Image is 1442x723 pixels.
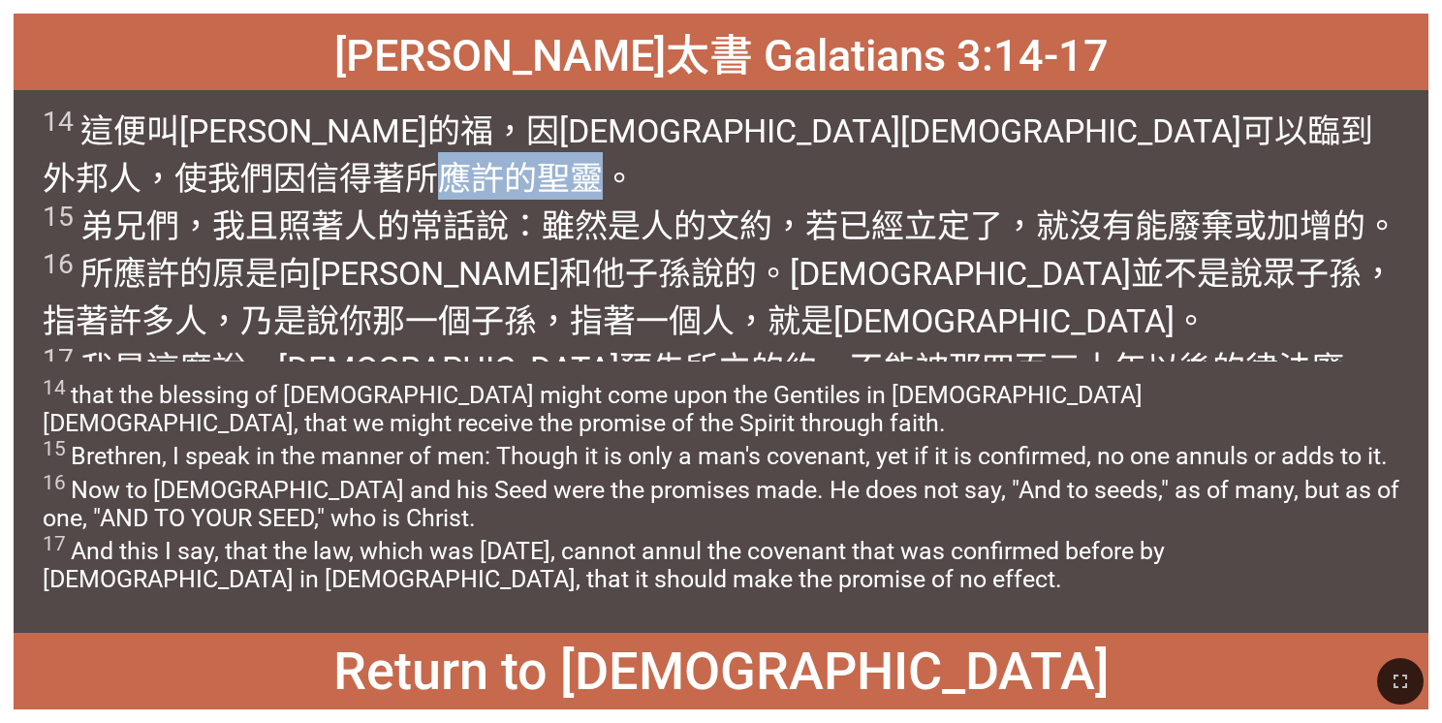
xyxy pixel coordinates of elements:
wg3756: 說 [43,254,1395,435]
wg1519: 外邦人 [43,159,1398,435]
wg3762: 廢棄 [43,206,1398,435]
wg1909: 許多人 [43,301,1344,435]
wg2316: 預先所立的 [43,349,1344,435]
wg2443: 便叫[PERSON_NAME] [43,111,1398,435]
sup: 14 [43,106,74,138]
sup: 15 [43,201,74,233]
wg4675: 那一個子孫 [43,301,1344,435]
wg4690: ，指著 [43,254,1395,435]
wg846: 子孫 [43,254,1395,435]
sup: 15 [43,437,66,460]
wg1909: 一個人 [43,301,1344,435]
sup: 17 [43,532,66,555]
wg4690: ，指著 [43,301,1344,435]
wg114: 或 [43,206,1398,435]
wg2228: 加增 [43,206,1398,435]
wg4183: ，乃是 [43,301,1344,435]
wg80: ，我且照著 [43,206,1398,435]
wg3004: ，[DEMOGRAPHIC_DATA] [43,349,1344,435]
span: that the blessing of [DEMOGRAPHIC_DATA] might come upon the Gentiles in [DEMOGRAPHIC_DATA] [DEMOG... [43,376,1399,593]
span: [PERSON_NAME]太書 Galatians 3:14-17 [334,20,1109,83]
wg3004: 眾子孫 [43,254,1395,435]
wg2532: 他 [43,254,1395,435]
wg444: 的常話說 [43,206,1398,435]
sup: 16 [43,248,74,280]
sup: 14 [43,376,66,399]
sup: 17 [43,343,74,375]
wg2964: ，就沒有能 [43,206,1398,435]
wg5547: [DEMOGRAPHIC_DATA] [43,111,1398,435]
wg1928: 的。 所應許的 [43,206,1398,435]
wg1860: 原是向[PERSON_NAME] [43,254,1395,435]
wg2424: 可以臨 [43,111,1398,435]
wg3004: ：雖然 [43,206,1398,435]
wg3676: 是人 [43,206,1398,435]
wg2129: ，因 [43,111,1398,435]
wg2316: 並不是 [43,254,1395,435]
span: 這 [43,105,1399,437]
wg235: 說你 [43,301,1344,435]
wg5124: 說 [43,349,1344,435]
wg2596: 人 [43,206,1398,435]
wg11: 和 [43,254,1395,435]
wg11: 的福 [43,111,1398,435]
wg1242: ，若已經立定了 [43,206,1398,435]
wg1096: 到 [43,111,1398,435]
wg444: 的文約 [43,206,1398,435]
sup: 16 [43,471,66,494]
wg4483: 的。[DEMOGRAPHIC_DATA] [43,254,1395,435]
